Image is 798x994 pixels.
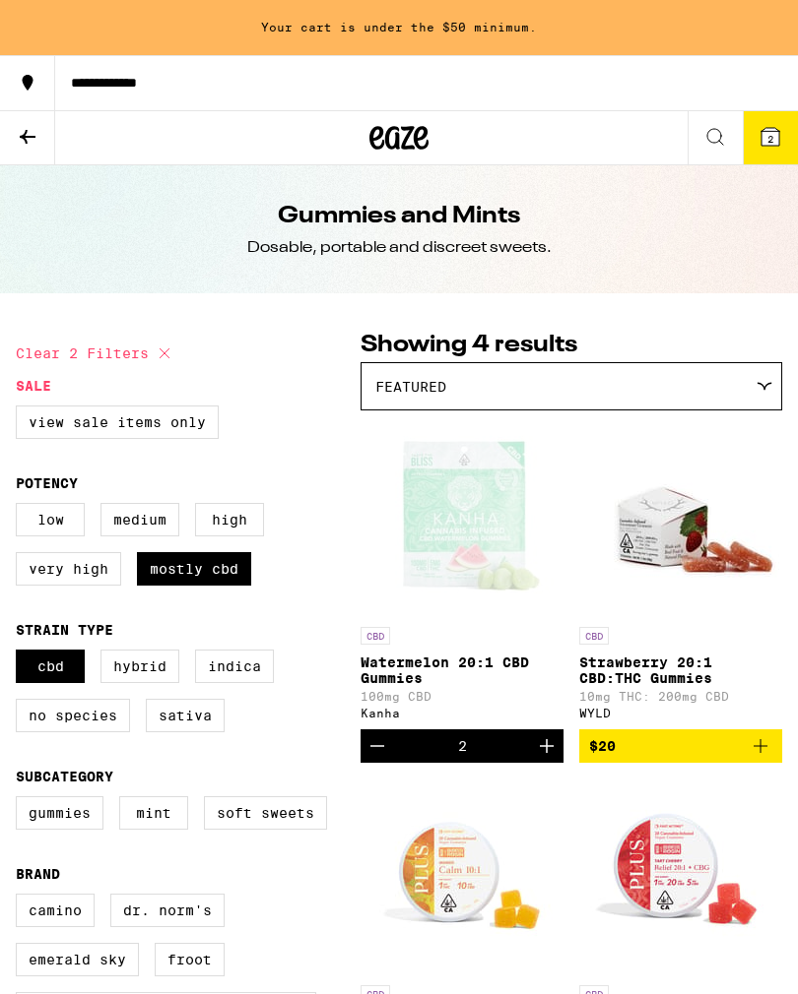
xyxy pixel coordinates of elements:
[155,943,225,976] label: Froot
[16,943,139,976] label: Emerald Sky
[361,654,564,686] p: Watermelon 20:1 CBD Gummies
[582,778,779,975] img: PLUS - Tart Cherry Relief 20:5:1 Gummies
[361,729,394,763] button: Decrement
[16,405,219,439] label: View Sale Items Only
[364,778,561,975] img: PLUS - Mango CALM 10:1 Gummies
[16,503,85,536] label: Low
[579,627,609,645] p: CBD
[110,894,225,927] label: Dr. Norm's
[361,329,782,362] p: Showing 4 results
[579,707,782,719] div: WYLD
[582,420,779,617] img: WYLD - Strawberry 20:1 CBD:THC Gummies
[16,894,95,927] label: Camino
[589,738,616,754] span: $20
[767,133,773,145] span: 2
[16,378,51,394] legend: Sale
[195,650,274,683] label: Indica
[361,420,564,729] a: Open page for Watermelon 20:1 CBD Gummies from Kanha
[16,552,121,586] label: Very High
[16,650,85,683] label: CBD
[137,552,251,586] label: Mostly CBD
[579,420,782,729] a: Open page for Strawberry 20:1 CBD:THC Gummies from WYLD
[361,707,564,719] div: Kanha
[16,866,60,882] legend: Brand
[146,699,225,732] label: Sativa
[16,796,103,830] label: Gummies
[100,650,179,683] label: Hybrid
[530,729,564,763] button: Increment
[16,475,78,491] legend: Potency
[361,690,564,703] p: 100mg CBD
[375,379,446,395] span: Featured
[579,729,782,763] button: Add to bag
[16,622,113,638] legend: Strain Type
[278,200,520,233] h1: Gummies and Mints
[361,627,390,645] p: CBD
[204,796,327,830] label: Soft Sweets
[743,111,798,164] button: 2
[195,503,264,536] label: High
[12,14,142,30] span: Hi. Need any help?
[100,503,179,536] label: Medium
[458,738,467,754] div: 2
[16,329,176,378] button: Clear 2 filters
[579,654,782,686] p: Strawberry 20:1 CBD:THC Gummies
[16,769,113,784] legend: Subcategory
[579,690,782,703] p: 10mg THC: 200mg CBD
[247,237,552,259] div: Dosable, portable and discreet sweets.
[119,796,188,830] label: Mint
[16,699,130,732] label: No Species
